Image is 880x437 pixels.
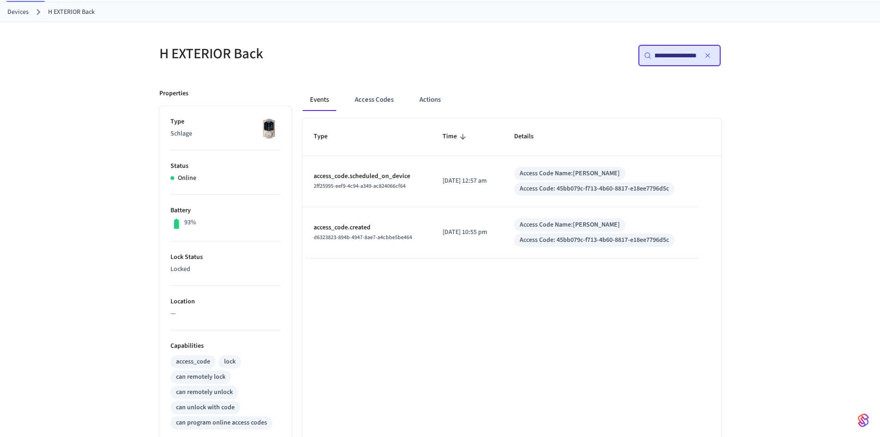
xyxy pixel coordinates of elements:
[520,220,620,230] div: Access Code Name: [PERSON_NAME]
[176,403,235,412] div: can unlock with code
[314,182,406,190] span: 2ff25995-eef9-4c94-a349-ac824066cf64
[520,169,620,178] div: Access Code Name: [PERSON_NAME]
[159,44,435,63] h5: H EXTERIOR Back
[314,234,412,241] span: d6323823-894b-4947-8ae7-a4cbbe5be464
[303,89,336,111] button: Events
[176,357,210,367] div: access_code
[176,388,233,397] div: can remotely unlock
[48,7,95,17] a: H EXTERIOR Back
[347,89,401,111] button: Access Codes
[170,297,280,307] p: Location
[176,418,267,428] div: can program online access codes
[224,357,236,367] div: lock
[184,218,196,228] p: 93%
[514,129,546,144] span: Details
[170,341,280,351] p: Capabilities
[159,89,188,98] p: Properties
[303,118,721,258] table: sticky table
[170,252,280,262] p: Lock Status
[412,89,448,111] button: Actions
[520,235,669,245] div: Access Code: 45bb079c-f713-4b60-8817-e18ee7796d5c
[170,117,280,127] p: Type
[178,173,196,183] p: Online
[170,161,280,171] p: Status
[443,129,469,144] span: Time
[443,176,492,186] p: [DATE] 12:57 am
[443,228,492,237] p: [DATE] 10:55 pm
[7,7,29,17] a: Devices
[314,172,421,181] p: access_code.scheduled_on_device
[170,206,280,215] p: Battery
[170,265,280,274] p: Locked
[176,372,225,382] div: can remotely lock
[303,89,721,111] div: ant example
[170,129,280,139] p: Schlage
[257,117,280,140] img: Schlage Sense Smart Deadbolt with Camelot Trim, Front
[314,129,340,144] span: Type
[314,223,421,233] p: access_code.created
[520,184,669,194] div: Access Code: 45bb079c-f713-4b60-8817-e18ee7796d5c
[170,309,280,319] p: —
[858,413,869,428] img: SeamLogoGradient.69752ec5.svg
